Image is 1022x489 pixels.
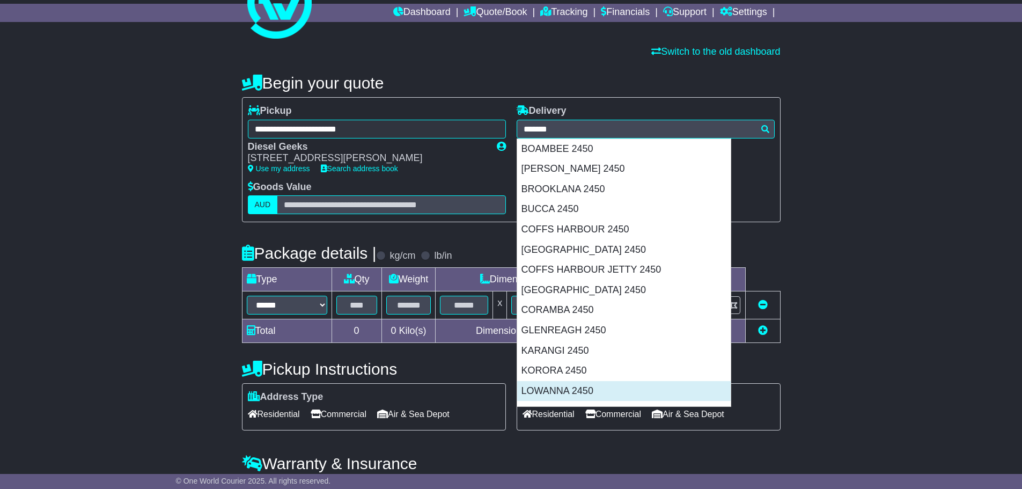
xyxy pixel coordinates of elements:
div: CORAMBA 2450 [517,300,731,320]
div: KORORA 2450 [517,361,731,381]
a: Search address book [321,164,398,173]
span: Commercial [585,406,641,422]
label: AUD [248,195,278,214]
a: Remove this item [758,300,768,310]
a: Support [663,4,707,22]
div: BUCCA 2450 [517,199,731,220]
td: Total [242,319,332,343]
span: Commercial [311,406,366,422]
a: Use my address [248,164,310,173]
div: BOAMBEE 2450 [517,139,731,159]
td: Type [242,268,332,291]
td: Dimensions in Centimetre(s) [436,319,635,343]
td: x [493,291,507,319]
div: Diesel Geeks [248,141,486,153]
span: © One World Courier 2025. All rights reserved. [176,477,331,485]
div: COFFS HARBOUR 2450 [517,220,731,240]
a: Tracking [540,4,587,22]
div: GLENREAGH 2450 [517,320,731,341]
h4: Begin your quote [242,74,781,92]
td: Weight [381,268,436,291]
label: Pickup [248,105,292,117]
div: [GEOGRAPHIC_DATA] 2450 [517,280,731,301]
div: [GEOGRAPHIC_DATA] 2450 [517,240,731,260]
a: Add new item [758,325,768,336]
div: [GEOGRAPHIC_DATA] 2450 [517,401,731,421]
span: Air & Sea Depot [377,406,450,422]
a: Settings [720,4,767,22]
a: Quote/Book [464,4,527,22]
div: [STREET_ADDRESS][PERSON_NAME] [248,152,486,164]
label: Address Type [248,391,323,403]
label: Delivery [517,105,567,117]
h4: Pickup Instructions [242,360,506,378]
span: Residential [248,406,300,422]
a: Dashboard [393,4,451,22]
a: Switch to the old dashboard [651,46,780,57]
td: Qty [332,268,381,291]
div: KARANGI 2450 [517,341,731,361]
div: LOWANNA 2450 [517,381,731,402]
div: [PERSON_NAME] 2450 [517,159,731,179]
td: Dimensions (L x W x H) [436,268,635,291]
label: kg/cm [389,250,415,262]
span: Residential [523,406,575,422]
label: Goods Value [248,181,312,193]
typeahead: Please provide city [517,120,775,138]
h4: Package details | [242,244,377,262]
div: COFFS HARBOUR JETTY 2450 [517,260,731,280]
div: BROOKLANA 2450 [517,179,731,200]
span: Air & Sea Depot [652,406,724,422]
label: lb/in [434,250,452,262]
span: 0 [391,325,396,336]
h4: Warranty & Insurance [242,455,781,472]
td: Kilo(s) [381,319,436,343]
td: 0 [332,319,381,343]
a: Financials [601,4,650,22]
